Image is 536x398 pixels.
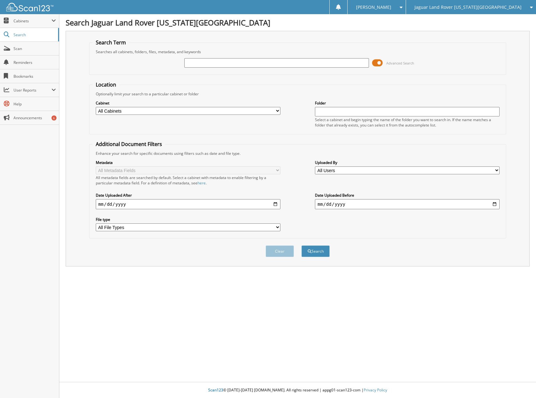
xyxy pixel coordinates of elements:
div: © [DATE]-[DATE] [DOMAIN_NAME]. All rights reserved | appg01-scan123-com | [59,383,536,398]
a: here [198,180,206,186]
div: Select a cabinet and begin typing the name of the folder you want to search in. If the name match... [315,117,500,128]
input: end [315,199,500,209]
span: Help [14,101,56,107]
label: Date Uploaded After [96,193,280,198]
span: Announcements [14,115,56,121]
button: Search [301,245,330,257]
label: Folder [315,100,500,106]
legend: Additional Document Filters [93,141,165,148]
a: Privacy Policy [364,387,387,393]
span: Advanced Search [386,61,414,65]
img: scan123-logo-white.svg [6,3,53,11]
label: Metadata [96,160,280,165]
span: Jaguar Land Rover [US_STATE][GEOGRAPHIC_DATA] [414,5,522,9]
legend: Search Term [93,39,129,46]
input: start [96,199,280,209]
span: Reminders [14,60,56,65]
div: Searches all cabinets, folders, files, metadata, and keywords [93,49,503,54]
span: Scan123 [208,387,223,393]
span: [PERSON_NAME] [356,5,391,9]
label: File type [96,217,280,222]
h1: Search Jaguar Land Rover [US_STATE][GEOGRAPHIC_DATA] [66,17,530,28]
span: Scan [14,46,56,51]
label: Cabinet [96,100,280,106]
div: Optionally limit your search to a particular cabinet or folder [93,91,503,97]
span: Search [14,32,55,37]
span: Bookmarks [14,74,56,79]
label: Uploaded By [315,160,500,165]
button: Clear [266,245,294,257]
span: Cabinets [14,18,51,24]
label: Date Uploaded Before [315,193,500,198]
div: 6 [51,115,57,121]
legend: Location [93,81,119,88]
div: Enhance your search for specific documents using filters such as date and file type. [93,151,503,156]
div: All metadata fields are searched by default. Select a cabinet with metadata to enable filtering b... [96,175,280,186]
span: User Reports [14,87,51,93]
